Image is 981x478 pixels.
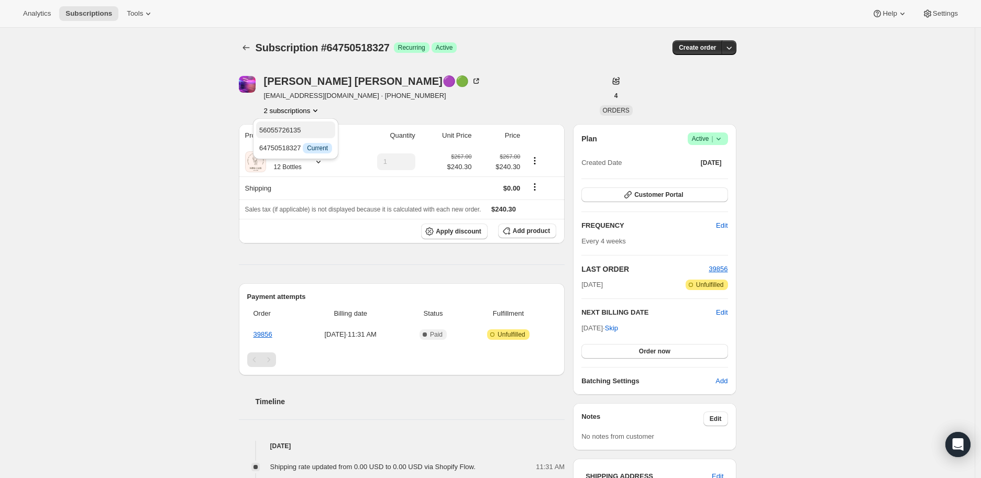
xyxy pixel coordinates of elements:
[715,376,728,386] span: Add
[710,217,734,234] button: Edit
[526,155,543,166] button: Product actions
[614,92,618,100] span: 4
[264,76,481,86] div: [PERSON_NAME] [PERSON_NAME]🟣🟢
[605,323,618,334] span: Skip
[478,162,520,172] span: $240.30
[709,265,728,273] a: 39856
[581,187,728,202] button: Customer Portal
[503,184,521,192] span: $0.00
[608,88,624,103] button: 4
[447,162,471,172] span: $240.30
[491,205,516,213] span: $240.30
[418,124,475,147] th: Unit Price
[866,6,913,21] button: Help
[581,220,716,231] h2: FREQUENCY
[603,107,630,114] span: ORDERS
[301,308,400,319] span: Billing date
[270,463,476,471] span: Shipping rate updated from 0.00 USD to 0.00 USD via Shopify Flow.
[264,91,481,101] span: [EMAIL_ADDRESS][DOMAIN_NAME] · [PHONE_NUMBER]
[916,6,964,21] button: Settings
[451,153,471,160] small: $267.00
[245,151,266,172] img: product img
[581,158,622,168] span: Created Date
[127,9,143,18] span: Tools
[239,176,348,199] th: Shipping
[500,153,520,160] small: $267.00
[581,264,709,274] h2: LAST ORDER
[59,6,118,21] button: Subscriptions
[581,344,728,359] button: Order now
[581,324,618,332] span: [DATE] ·
[498,330,525,339] span: Unfulfilled
[498,224,556,238] button: Add product
[264,105,321,116] button: Product actions
[247,292,557,302] h2: Payment attempts
[716,307,728,318] button: Edit
[599,320,624,337] button: Skip
[436,43,453,52] span: Active
[945,432,971,457] div: Open Intercom Messenger
[679,43,716,52] span: Create order
[695,155,728,170] button: [DATE]
[65,9,112,18] span: Subscriptions
[883,9,897,18] span: Help
[475,124,523,147] th: Price
[256,396,565,407] h2: Timeline
[301,329,400,340] span: [DATE] · 11:31 AM
[933,9,958,18] span: Settings
[673,40,722,55] button: Create order
[256,42,390,53] span: Subscription #64750518327
[710,415,722,423] span: Edit
[406,308,460,319] span: Status
[703,412,728,426] button: Edit
[581,237,626,245] span: Every 4 weeks
[581,412,703,426] h3: Notes
[245,206,481,213] span: Sales tax (if applicable) is not displayed because it is calculated with each new order.
[239,40,253,55] button: Subscriptions
[692,134,724,144] span: Active
[247,302,298,325] th: Order
[701,159,722,167] span: [DATE]
[467,308,550,319] span: Fulfillment
[436,227,481,236] span: Apply discount
[711,135,713,143] span: |
[259,144,332,152] span: 64750518327
[581,376,715,386] h6: Batching Settings
[239,124,348,147] th: Product
[536,462,565,472] span: 11:31 AM
[17,6,57,21] button: Analytics
[259,126,301,134] span: 56055726135
[634,191,683,199] span: Customer Portal
[239,76,256,93] span: Kim Budd🟣🟢
[581,307,716,318] h2: NEXT BILLING DATE
[120,6,160,21] button: Tools
[256,139,335,156] button: 64750518327 InfoCurrent
[716,220,728,231] span: Edit
[398,43,425,52] span: Recurring
[581,432,654,440] span: No notes from customer
[421,224,488,239] button: Apply discount
[581,280,603,290] span: [DATE]
[23,9,51,18] span: Analytics
[581,134,597,144] h2: Plan
[256,121,335,138] button: 56055726135
[513,227,550,235] span: Add product
[709,264,728,274] button: 39856
[348,124,418,147] th: Quantity
[307,144,328,152] span: Current
[696,281,724,289] span: Unfulfilled
[253,330,272,338] a: 39856
[639,347,670,355] span: Order now
[526,181,543,193] button: Shipping actions
[709,373,734,390] button: Add
[430,330,443,339] span: Paid
[247,352,557,367] nav: Pagination
[239,441,565,451] h4: [DATE]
